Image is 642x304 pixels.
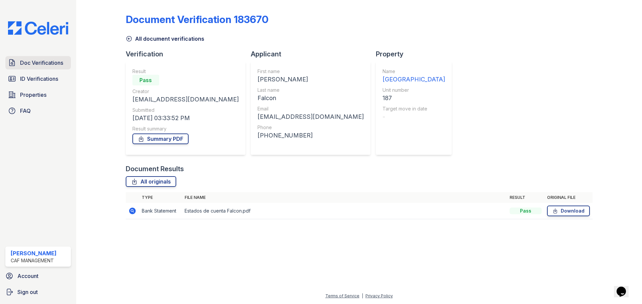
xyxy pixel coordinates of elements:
[257,131,364,140] div: [PHONE_NUMBER]
[139,192,182,203] th: Type
[383,68,445,84] a: Name [GEOGRAPHIC_DATA]
[510,208,542,214] div: Pass
[365,293,393,298] a: Privacy Policy
[383,105,445,112] div: Target move in date
[362,293,363,298] div: |
[132,125,239,132] div: Result summary
[257,93,364,103] div: Falcon
[3,269,74,283] a: Account
[132,88,239,95] div: Creator
[20,91,46,99] span: Properties
[3,21,74,35] img: CE_Logo_Blue-a8612792a0a2168367f1c8372b55b34899dd931a85d93a1a3d3e32e68fde9ad4.png
[376,49,457,59] div: Property
[257,75,364,84] div: [PERSON_NAME]
[132,95,239,104] div: [EMAIL_ADDRESS][DOMAIN_NAME]
[20,59,63,67] span: Doc Verifications
[182,192,507,203] th: File name
[614,277,635,297] iframe: chat widget
[17,288,38,296] span: Sign out
[383,93,445,103] div: 187
[11,257,57,264] div: CAF Management
[507,192,544,203] th: Result
[132,107,239,113] div: Submitted
[11,249,57,257] div: [PERSON_NAME]
[126,35,204,43] a: All document verifications
[5,88,71,101] a: Properties
[132,75,159,85] div: Pass
[3,285,74,299] a: Sign out
[5,72,71,85] a: ID Verifications
[20,75,58,83] span: ID Verifications
[17,272,38,280] span: Account
[257,112,364,121] div: [EMAIL_ADDRESS][DOMAIN_NAME]
[182,203,507,219] td: Estados de cuenta Falcon.pdf
[383,75,445,84] div: [GEOGRAPHIC_DATA]
[251,49,376,59] div: Applicant
[126,13,269,25] div: Document Verification 183670
[257,68,364,75] div: First name
[126,164,184,174] div: Document Results
[325,293,359,298] a: Terms of Service
[257,105,364,112] div: Email
[20,107,31,115] span: FAQ
[5,104,71,117] a: FAQ
[5,56,71,69] a: Doc Verifications
[126,49,251,59] div: Verification
[383,87,445,93] div: Unit number
[547,206,590,216] a: Download
[132,68,239,75] div: Result
[139,203,182,219] td: Bank Statement
[126,176,176,187] a: All originals
[383,68,445,75] div: Name
[257,87,364,93] div: Last name
[544,192,593,203] th: Original file
[257,124,364,131] div: Phone
[383,112,445,121] div: -
[132,113,239,123] div: [DATE] 03:33:52 PM
[132,133,189,144] a: Summary PDF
